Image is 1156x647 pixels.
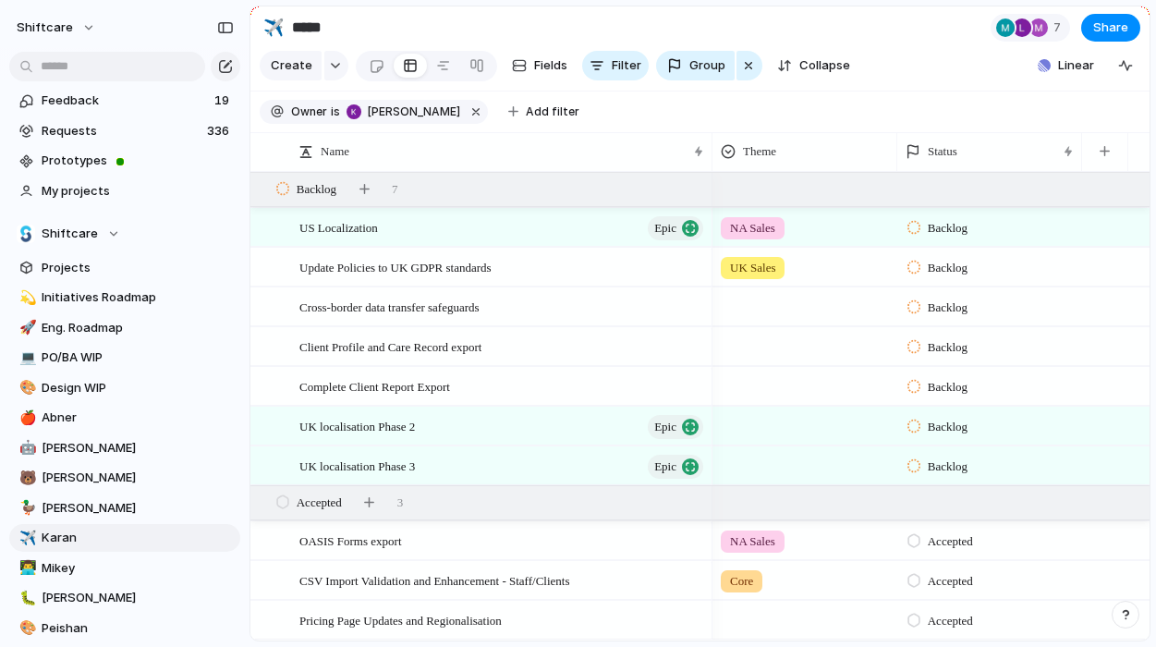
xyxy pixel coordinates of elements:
span: [PERSON_NAME] [42,469,234,487]
button: Shiftcare [9,220,240,248]
span: Cross-border data transfer safeguards [299,296,480,317]
span: [PERSON_NAME] [42,439,234,458]
span: 19 [214,92,233,110]
span: Accepted [297,494,342,512]
span: Owner [291,104,327,120]
div: 💻 [19,348,32,369]
span: Eng. Roadmap [42,319,234,337]
button: Share [1081,14,1140,42]
button: 🍎 [17,409,35,427]
span: Accepted [928,532,973,551]
button: 💫 [17,288,35,307]
span: Filter [612,56,641,75]
span: Karan [42,529,234,547]
span: OASIS Forms export [299,530,402,551]
a: 🐛[PERSON_NAME] [9,584,240,612]
button: 🚀 [17,319,35,337]
button: Filter [582,51,649,80]
button: Group [656,51,735,80]
a: 💫Initiatives Roadmap [9,284,240,311]
span: Complete Client Report Export [299,375,450,397]
span: Linear [1058,56,1094,75]
span: Peishan [42,619,234,638]
span: 7 [392,180,398,199]
span: [PERSON_NAME] [368,104,460,120]
span: is [331,104,340,120]
button: 🐻 [17,469,35,487]
div: 🍎 [19,408,32,429]
span: Backlog [928,378,967,397]
div: 🍎Abner [9,404,240,432]
button: 💻 [17,348,35,367]
div: 🎨 [19,377,32,398]
button: shiftcare [8,13,105,43]
div: 🐻 [19,468,32,489]
button: Epic [648,455,703,479]
div: 🤖[PERSON_NAME] [9,434,240,462]
span: Feedback [42,92,209,110]
button: 🐛 [17,589,35,607]
button: ✈️ [259,13,288,43]
span: Design WIP [42,379,234,397]
span: Collapse [799,56,850,75]
span: UK Sales [730,259,775,277]
span: Backlog [928,219,967,238]
span: Status [928,142,957,161]
span: Name [321,142,349,161]
span: Backlog [928,458,967,476]
button: 👨‍💻 [17,559,35,578]
div: 🦆 [19,497,32,519]
span: Epic [654,215,676,241]
span: Backlog [928,299,967,317]
div: 🎨 [19,617,32,639]
span: Initiatives Roadmap [42,288,234,307]
span: [PERSON_NAME] [42,589,234,607]
span: Shiftcare [42,225,98,243]
a: 👨‍💻Mikey [9,555,240,582]
span: Fields [534,56,567,75]
span: Epic [654,414,676,440]
div: 💫 [19,287,32,309]
div: 🚀 [19,317,32,338]
div: 🤖 [19,437,32,458]
button: Add filter [497,99,590,125]
div: 👨‍💻 [19,557,32,579]
a: 🎨Peishan [9,615,240,642]
button: 🎨 [17,379,35,397]
span: Backlog [928,338,967,357]
button: Linear [1030,52,1101,79]
div: ✈️ [263,15,284,40]
span: NA Sales [730,532,775,551]
a: 🎨Design WIP [9,374,240,402]
span: Core [730,572,753,591]
span: Client Profile and Care Record export [299,336,481,357]
a: Projects [9,254,240,282]
a: 🦆[PERSON_NAME] [9,494,240,522]
span: NA Sales [730,219,775,238]
button: ✈️ [17,529,35,547]
span: Backlog [928,259,967,277]
span: PO/BA WIP [42,348,234,367]
span: Epic [654,454,676,480]
span: Theme [743,142,776,161]
button: 🦆 [17,499,35,518]
button: Create [260,51,322,80]
span: Accepted [928,572,973,591]
button: [PERSON_NAME] [342,102,464,122]
span: Group [689,56,725,75]
a: 💻PO/BA WIP [9,344,240,372]
button: Epic [648,216,703,240]
span: Prototypes [42,152,234,170]
a: 🐻[PERSON_NAME] [9,464,240,492]
a: 🚀Eng. Roadmap [9,314,240,342]
a: My projects [9,177,240,205]
span: Accepted [928,612,973,630]
a: Prototypes [9,147,240,175]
